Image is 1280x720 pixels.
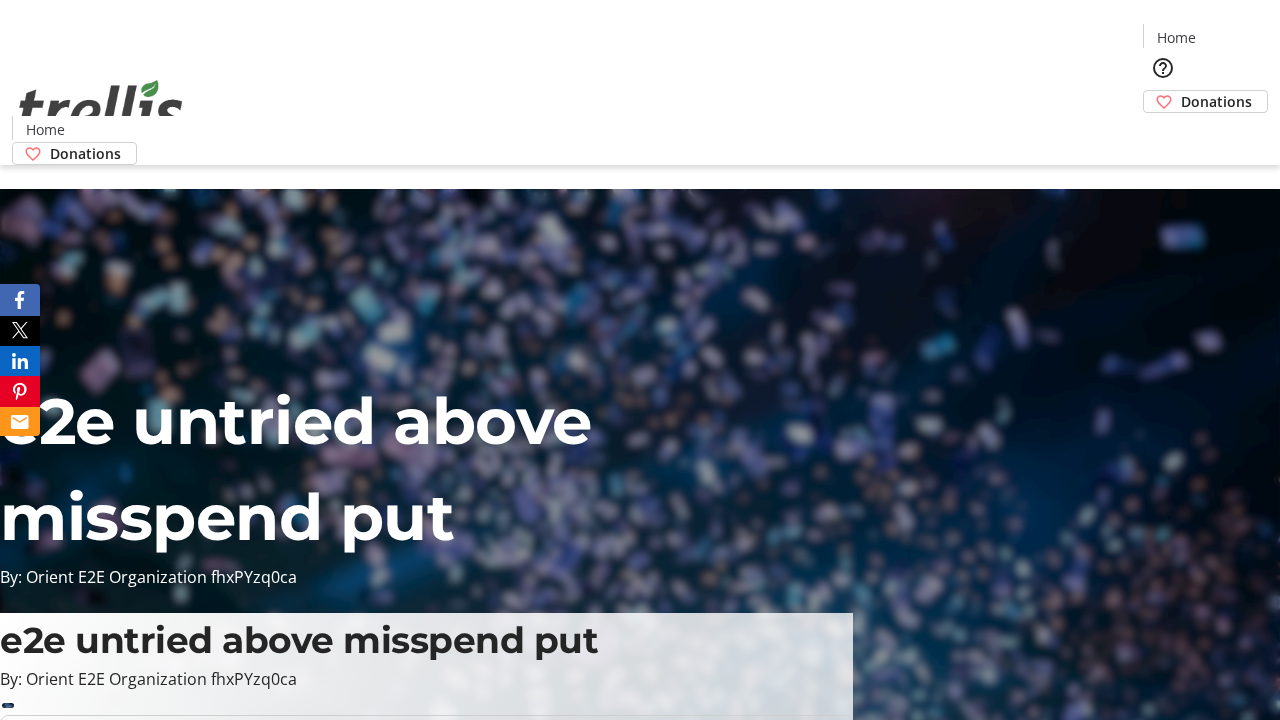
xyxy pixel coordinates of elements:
[1143,113,1183,153] button: Cart
[1181,91,1252,112] span: Donations
[50,143,121,164] span: Donations
[13,119,77,140] a: Home
[1157,27,1196,48] span: Home
[1144,27,1208,48] a: Home
[12,142,137,165] a: Donations
[1143,90,1268,113] a: Donations
[1143,48,1183,88] button: Help
[26,119,65,140] span: Home
[12,58,190,158] img: Orient E2E Organization fhxPYzq0ca's Logo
